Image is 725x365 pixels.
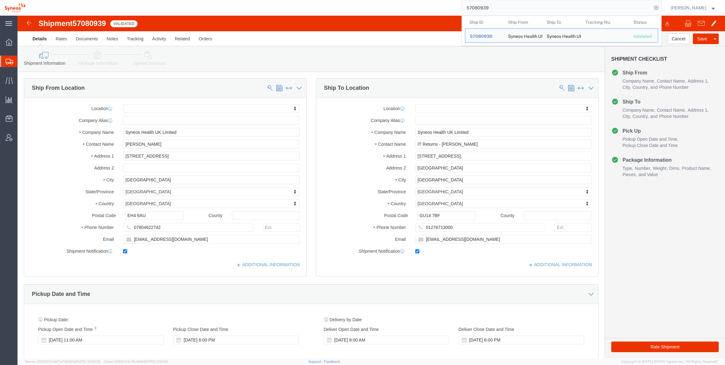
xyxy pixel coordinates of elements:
th: Tracking Nu. [581,16,629,28]
span: Server: 2025.21.0-667a72bf6fa [25,360,101,363]
div: Validated [633,33,653,40]
a: Feedback [324,360,340,363]
div: Syneos Health UK Limited [547,29,577,42]
span: Gemma Ogden [671,4,706,11]
table: Search Results [465,16,661,46]
span: 57080939 [470,34,492,39]
span: Client: 2025.21.0-f0c8481 [103,360,168,363]
th: Ship ID [465,16,504,28]
th: Status [629,16,658,28]
div: 57080939 [470,33,499,40]
button: [PERSON_NAME] [670,4,717,12]
iframe: FS Legacy Container [17,16,725,358]
th: Ship From [503,16,542,28]
span: [DATE] 10:54:32 [75,360,101,363]
th: Ship To [542,16,581,28]
a: Support [308,360,324,363]
span: [DATE] 11:51:43 [144,360,168,363]
input: Search for shipment number, reference number [462,0,652,15]
span: Copyright © [DATE]-[DATE] Agistix Inc., All Rights Reserved [621,359,717,364]
div: Syneos Health UK Limited [508,29,538,42]
img: logo [4,3,25,13]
